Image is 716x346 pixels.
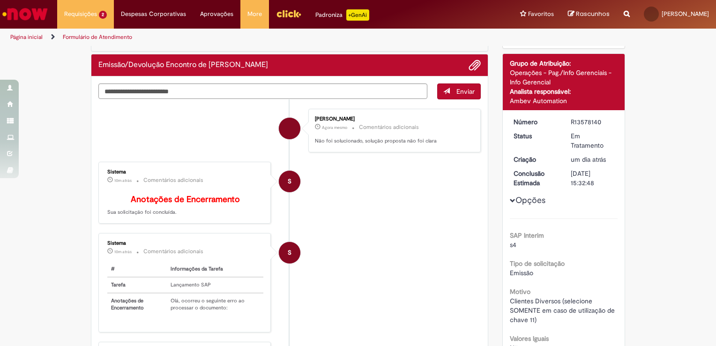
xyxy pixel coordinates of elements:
[167,277,263,293] td: Lançamento SAP
[114,178,132,183] span: 10m atrás
[98,61,268,69] h2: Emissão/Devolução Encontro de Contas Fornecedor Histórico de tíquete
[107,293,167,316] th: Anotações de Encerramento
[1,5,49,23] img: ServiceNow
[510,334,549,343] b: Valores Iguais
[167,262,263,277] th: Informações da Tarefa
[7,29,470,46] ul: Trilhas de página
[456,87,475,96] span: Enviar
[359,123,419,131] small: Comentários adicionais
[322,125,347,130] time: 01/10/2025 09:49:22
[528,9,554,19] span: Favoritos
[315,9,369,21] div: Padroniza
[247,9,262,19] span: More
[571,155,614,164] div: 29/09/2025 16:23:31
[576,9,610,18] span: Rascunhos
[200,9,233,19] span: Aprovações
[315,137,471,145] p: Não foi solucionado, solução proposta não foi clara
[276,7,301,21] img: click_logo_yellow_360x200.png
[279,118,300,139] div: Gabrieli Lima De Aguilar
[10,33,43,41] a: Página inicial
[510,96,618,105] div: Ambev Automation
[107,195,263,217] p: Sua solicitação foi concluída.
[510,68,618,87] div: Operações - Pag./Info Gerenciais - Info Gerencial
[510,59,618,68] div: Grupo de Atribuição:
[99,11,107,19] span: 2
[107,241,263,246] div: Sistema
[288,170,291,193] span: S
[107,262,167,277] th: #
[143,176,203,184] small: Comentários adicionais
[507,155,564,164] dt: Criação
[64,9,97,19] span: Requisições
[510,87,618,96] div: Analista responsável:
[510,231,544,240] b: SAP Interim
[437,83,481,99] button: Enviar
[571,155,606,164] span: um dia atrás
[469,59,481,71] button: Adicionar anexos
[114,249,132,255] span: 10m atrás
[131,194,240,205] b: Anotações de Encerramento
[98,83,427,99] textarea: Digite sua mensagem aqui...
[322,125,347,130] span: Agora mesmo
[114,178,132,183] time: 01/10/2025 09:38:57
[107,169,263,175] div: Sistema
[143,248,203,256] small: Comentários adicionais
[507,169,564,188] dt: Conclusão Estimada
[510,241,516,249] span: s4
[279,242,300,263] div: System
[510,269,533,277] span: Emissão
[507,117,564,127] dt: Número
[571,131,614,150] div: Em Tratamento
[167,293,263,316] td: Olá, ocorreu o seguinte erro ao processar o documento:
[568,10,610,19] a: Rascunhos
[510,259,565,268] b: Tipo de solicitação
[288,241,291,264] span: S
[107,277,167,293] th: Tarefa
[63,33,132,41] a: Formulário de Atendimento
[507,131,564,141] dt: Status
[315,116,471,122] div: [PERSON_NAME]
[346,9,369,21] p: +GenAi
[279,171,300,192] div: System
[114,249,132,255] time: 01/10/2025 09:38:55
[121,9,186,19] span: Despesas Corporativas
[571,169,614,188] div: [DATE] 15:32:48
[662,10,709,18] span: [PERSON_NAME]
[571,155,606,164] time: 29/09/2025 16:23:31
[510,287,530,296] b: Motivo
[510,297,617,324] span: Clientes Diversos (selecione SOMENTE em caso de utilização de chave 11)
[571,117,614,127] div: R13578140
